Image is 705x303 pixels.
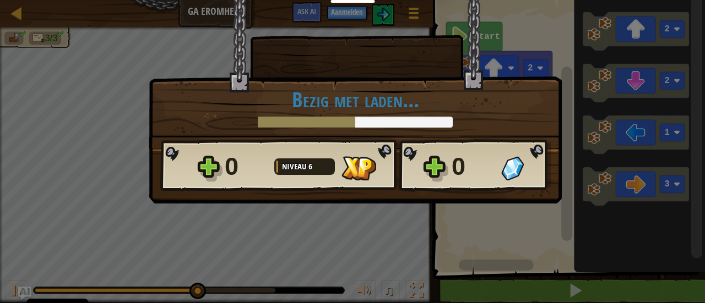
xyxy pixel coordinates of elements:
span: Niveau [282,161,308,172]
img: XP verdiend [341,156,376,180]
div: 0 [452,149,495,184]
span: 6 [308,161,312,172]
div: 0 [225,149,268,184]
h1: Bezig met laden... [160,88,550,111]
img: Edelstenen verdiend [501,156,524,180]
